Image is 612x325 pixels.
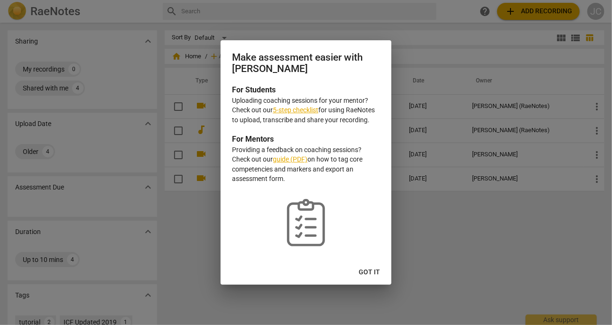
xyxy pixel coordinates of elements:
[232,135,274,144] b: For Mentors
[359,268,380,277] span: Got it
[273,155,307,163] a: guide (PDF)
[232,145,380,184] p: Providing a feedback on coaching sessions? Check out our on how to tag core competencies and mark...
[351,264,388,281] button: Got it
[232,85,276,94] b: For Students
[232,96,380,125] p: Uploading coaching sessions for your mentor? Check out our for using RaeNotes to upload, transcri...
[232,52,380,75] h2: Make assessment easier with [PERSON_NAME]
[273,106,318,114] a: 5-step checklist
